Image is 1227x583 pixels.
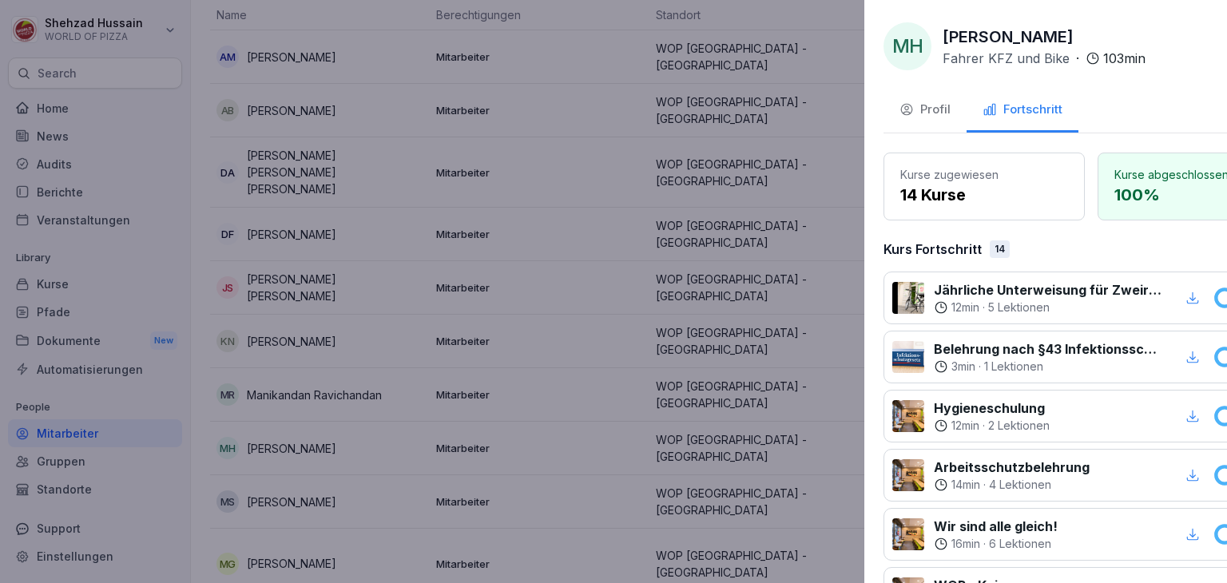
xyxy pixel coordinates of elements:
div: Fortschritt [983,101,1062,119]
div: MH [884,22,931,70]
p: Kurs Fortschritt [884,240,982,259]
p: Hygieneschulung [934,399,1050,418]
button: Fortschritt [967,89,1078,133]
div: · [934,477,1090,493]
p: 14 min [951,477,980,493]
p: 1 Lektionen [984,359,1043,375]
div: · [943,49,1146,68]
p: 12 min [951,299,979,315]
div: · [934,418,1050,434]
div: 14 [990,240,1010,258]
p: 16 min [951,536,980,552]
div: · [934,536,1058,552]
div: · [934,299,1163,315]
p: 6 Lektionen [989,536,1051,552]
p: 14 Kurse [900,183,1068,207]
div: Profil [899,101,951,119]
p: 4 Lektionen [989,477,1051,493]
p: 2 Lektionen [988,418,1050,434]
p: Belehrung nach §43 Infektionsschutzgesetz [934,339,1163,359]
p: Jährliche Unterweisung für Zweiradfahrer [934,280,1163,299]
p: Fahrer KFZ und Bike [943,49,1070,68]
p: 3 min [951,359,975,375]
p: [PERSON_NAME] [943,25,1074,49]
button: Profil [884,89,967,133]
p: Arbeitsschutzbelehrung [934,458,1090,477]
p: Wir sind alle gleich! [934,517,1058,536]
div: · [934,359,1163,375]
p: 12 min [951,418,979,434]
p: 103 min [1103,49,1146,68]
p: 5 Lektionen [988,299,1050,315]
p: Kurse zugewiesen [900,166,1068,183]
